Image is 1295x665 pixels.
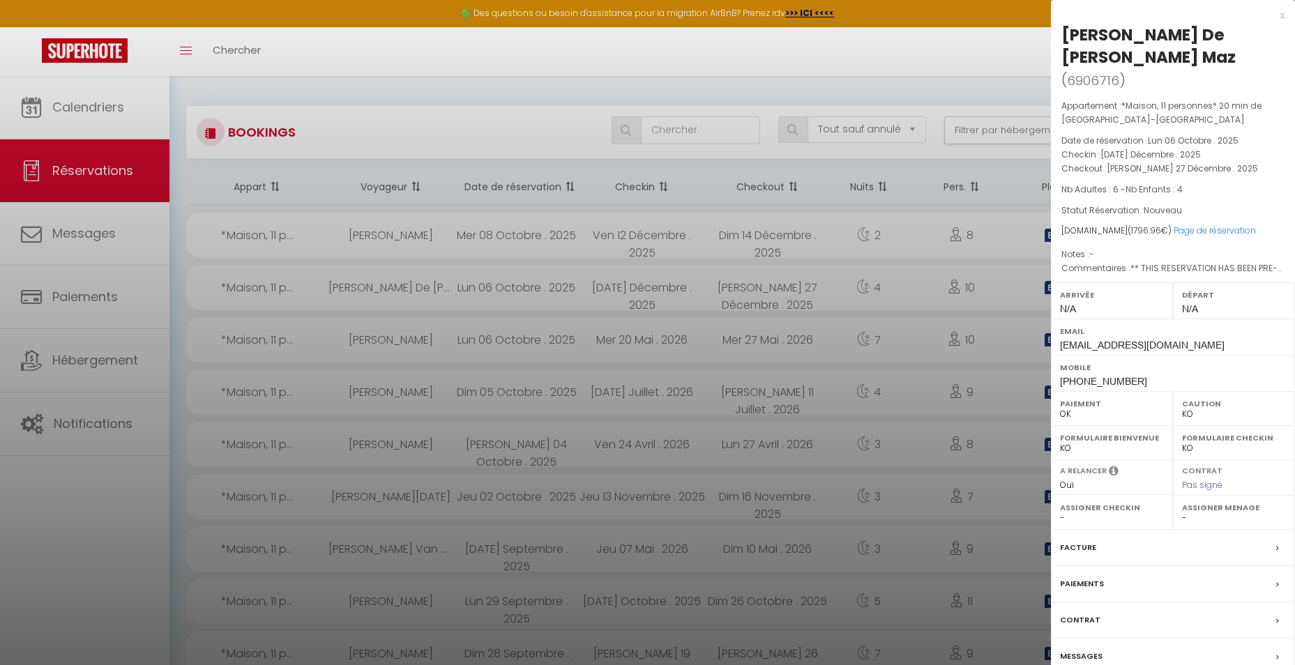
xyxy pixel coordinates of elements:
span: [PHONE_NUMBER] [1060,376,1147,387]
span: N/A [1060,303,1076,314]
p: Date de réservation : [1061,134,1285,148]
span: Nb Adultes : 6 - [1061,183,1183,195]
span: [DATE] Décembre . 2025 [1100,148,1201,160]
p: Checkout : [1061,162,1285,176]
label: Paiement [1060,397,1164,411]
p: Statut Réservation : [1061,204,1285,217]
label: Facture [1060,540,1096,555]
label: Assigner Checkin [1060,500,1164,514]
span: [PERSON_NAME] 27 Décembre . 2025 [1107,162,1258,174]
span: Nb Enfants : 4 [1126,183,1183,195]
span: ( ) [1061,70,1126,90]
span: 6906716 [1067,72,1119,89]
span: ( €) [1128,224,1172,236]
label: Contrat [1182,465,1222,474]
span: *Maison, 11 personnes* 20 min de [GEOGRAPHIC_DATA]-[GEOGRAPHIC_DATA] [1061,100,1262,125]
a: Page de réservation [1174,224,1256,236]
label: A relancer [1060,465,1107,477]
span: [EMAIL_ADDRESS][DOMAIN_NAME] [1060,339,1225,351]
label: Messages [1060,649,1103,664]
p: Notes : [1061,247,1285,261]
span: Pas signé [1182,479,1222,491]
p: Checkin : [1061,148,1285,162]
i: Sélectionner OUI si vous souhaiter envoyer les séquences de messages post-checkout [1109,465,1119,480]
div: x [1051,7,1285,24]
label: Paiements [1060,576,1104,591]
span: Nouveau [1144,204,1182,216]
label: Formulaire Checkin [1182,431,1286,445]
p: Commentaires : [1061,261,1285,275]
span: 1796.96 [1131,224,1161,236]
span: Lun 06 Octobre . 2025 [1148,135,1239,146]
label: Formulaire Bienvenue [1060,431,1164,445]
label: Caution [1182,397,1286,411]
label: Départ [1182,288,1286,302]
label: Mobile [1060,360,1286,374]
label: Contrat [1060,613,1100,627]
label: Email [1060,324,1286,338]
div: [PERSON_NAME] De [PERSON_NAME] Maz [1061,24,1285,68]
span: - [1089,248,1094,260]
label: Assigner Menage [1182,500,1286,514]
label: Arrivée [1060,288,1164,302]
span: N/A [1182,303,1198,314]
p: Appartement : [1061,99,1285,127]
div: [DOMAIN_NAME] [1061,224,1285,238]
